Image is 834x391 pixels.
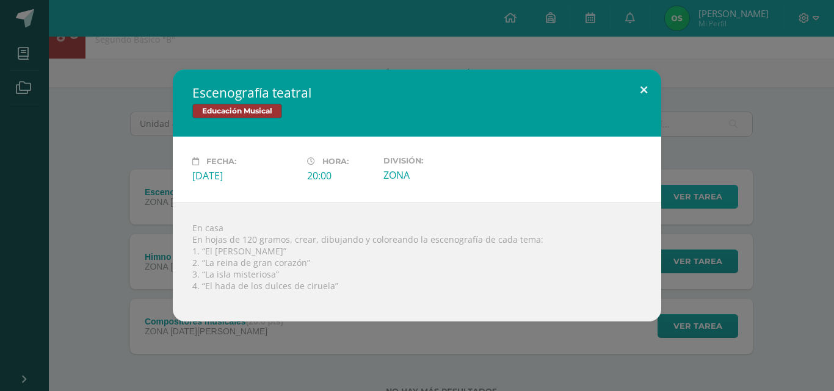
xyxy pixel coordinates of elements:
div: 20:00 [307,169,374,182]
span: Educación Musical [192,104,282,118]
div: [DATE] [192,169,297,182]
h2: Escenografía teatral [192,84,642,101]
div: ZONA [383,168,488,182]
label: División: [383,156,488,165]
span: Hora: [322,157,349,166]
div: En casa En hojas de 120 gramos, crear, dibujando y coloreando la escenografía de cada tema: 1. “E... [173,202,661,321]
button: Close (Esc) [626,70,661,111]
span: Fecha: [206,157,236,166]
